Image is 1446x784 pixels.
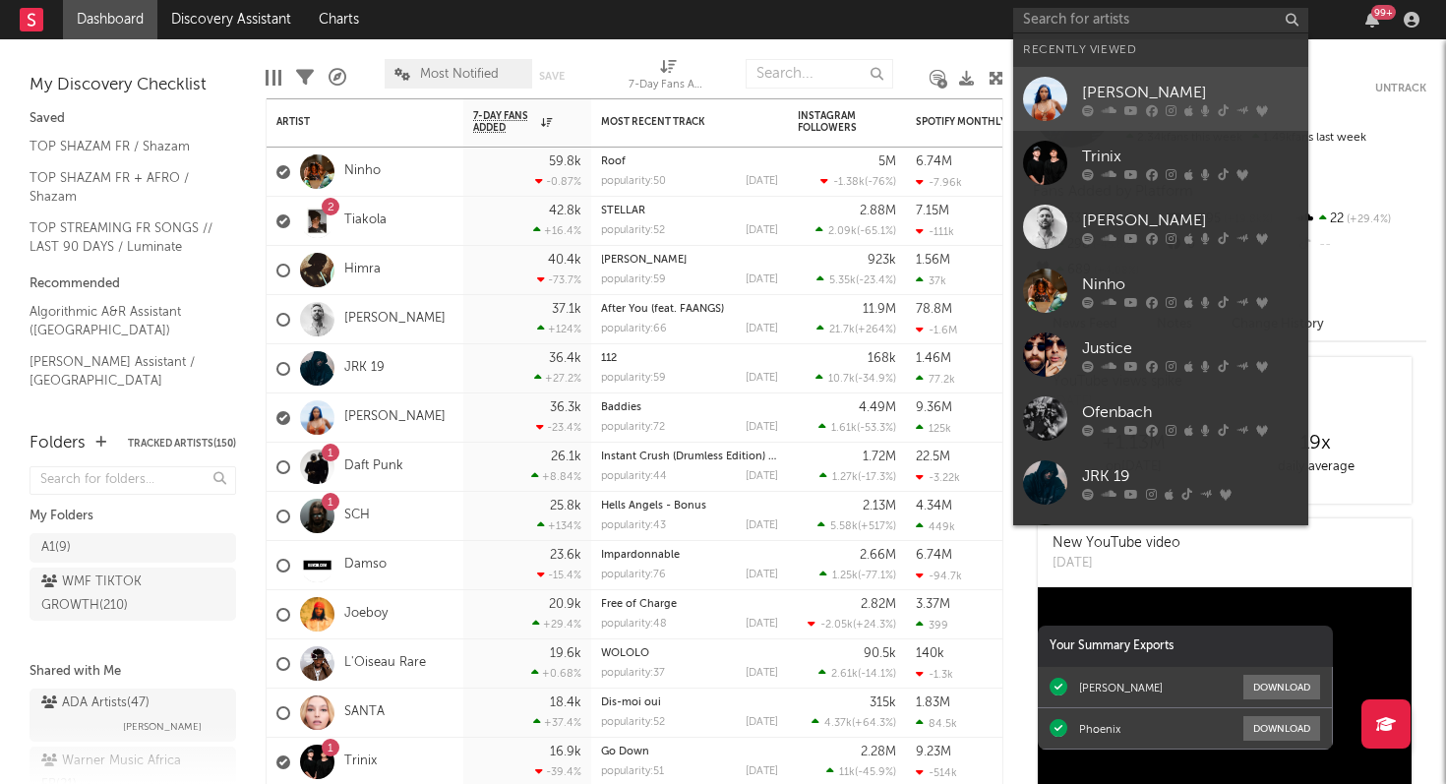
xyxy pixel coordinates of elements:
[601,304,724,315] a: After You (feat. FAANGS)
[746,59,893,89] input: Search...
[829,325,855,335] span: 21.7k
[601,255,778,266] div: LIL WAYNE
[601,304,778,315] div: After You (feat. FAANGS)
[601,697,778,708] div: Dis-moi oui
[916,401,952,414] div: 9.36M
[1243,675,1320,699] button: Download
[601,648,649,659] a: WOLOLO
[30,568,236,621] a: WMF TIKTOK GROWTH(210)
[534,372,581,385] div: +27.2 %
[30,217,216,258] a: TOP STREAMING FR SONGS // LAST 90 DAYS / Luminate
[1079,722,1120,736] div: Phoenix
[816,323,896,335] div: ( )
[746,225,778,236] div: [DATE]
[601,747,778,757] div: Go Down
[861,746,896,758] div: 2.28M
[870,696,896,709] div: 315k
[601,402,641,413] a: Baddies
[916,116,1063,128] div: Spotify Monthly Listeners
[535,765,581,778] div: -39.4 %
[828,226,857,237] span: 2.09k
[819,470,896,483] div: ( )
[601,747,649,757] a: Go Down
[916,520,955,533] div: 449k
[539,71,565,82] button: Save
[30,505,236,528] div: My Folders
[839,767,855,778] span: 11k
[1013,514,1308,578] a: Angèle
[818,667,896,680] div: ( )
[344,409,446,426] a: [PERSON_NAME]
[818,421,896,434] div: ( )
[30,136,216,157] a: TOP SHAZAM FR / Shazam
[746,520,778,531] div: [DATE]
[30,107,236,131] div: Saved
[329,49,346,106] div: A&R Pipeline
[601,116,749,128] div: Most Recent Track
[41,571,180,618] div: WMF TIKTOK GROWTH ( 210 )
[549,205,581,217] div: 42.8k
[550,549,581,562] div: 23.6k
[1082,336,1298,360] div: Justice
[855,718,893,729] span: +64.3 %
[535,175,581,188] div: -0.87 %
[344,360,385,377] a: JRK 19
[820,620,853,631] span: -2.05k
[551,451,581,463] div: 26.1k
[817,519,896,532] div: ( )
[861,521,893,532] span: +517 %
[344,655,426,672] a: L'Oiseau Rare
[30,74,236,97] div: My Discovery Checklist
[41,536,71,560] div: A1 ( 9 )
[537,519,581,532] div: +134 %
[601,550,778,561] div: Impardonnable
[746,766,778,777] div: [DATE]
[266,49,281,106] div: Edit Columns
[537,273,581,286] div: -73.7 %
[831,423,857,434] span: 1.61k
[344,508,370,524] a: SCH
[916,352,951,365] div: 1.46M
[820,175,896,188] div: ( )
[473,110,536,134] span: 7-Day Fans Added
[856,620,893,631] span: +24.3 %
[833,177,865,188] span: -1.38k
[1013,195,1308,259] a: [PERSON_NAME]
[1375,79,1426,98] button: Untrack
[601,452,778,462] div: Instant Crush (Drumless Edition) (feat. Julian Casablancas)
[746,422,778,433] div: [DATE]
[344,163,381,180] a: Ninho
[746,176,778,187] div: [DATE]
[1013,67,1308,131] a: [PERSON_NAME]
[1295,232,1426,258] div: --
[1295,207,1426,232] div: 22
[601,599,778,610] div: Free of Charge
[916,647,944,660] div: 140k
[1053,533,1180,554] div: New YouTube video
[1225,432,1407,455] div: 19 x
[1344,214,1391,225] span: +29.4 %
[808,618,896,631] div: ( )
[601,255,687,266] a: [PERSON_NAME]
[552,303,581,316] div: 37.1k
[1082,272,1298,296] div: Ninho
[601,501,706,512] a: Hells Angels - Bonus
[861,669,893,680] span: -14.1 %
[1013,131,1308,195] a: Trinix
[601,501,778,512] div: Hells Angels - Bonus
[816,273,896,286] div: ( )
[549,598,581,611] div: 20.9k
[601,324,667,334] div: popularity: 66
[824,718,852,729] span: 4.37k
[128,439,236,449] button: Tracked Artists(150)
[531,667,581,680] div: +0.68 %
[532,618,581,631] div: +29.4 %
[550,696,581,709] div: 18.4k
[601,570,666,580] div: popularity: 76
[858,325,893,335] span: +264 %
[1225,455,1407,479] div: daily average
[858,767,893,778] span: -45.9 %
[1053,554,1180,573] div: [DATE]
[829,275,856,286] span: 5.35k
[746,373,778,384] div: [DATE]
